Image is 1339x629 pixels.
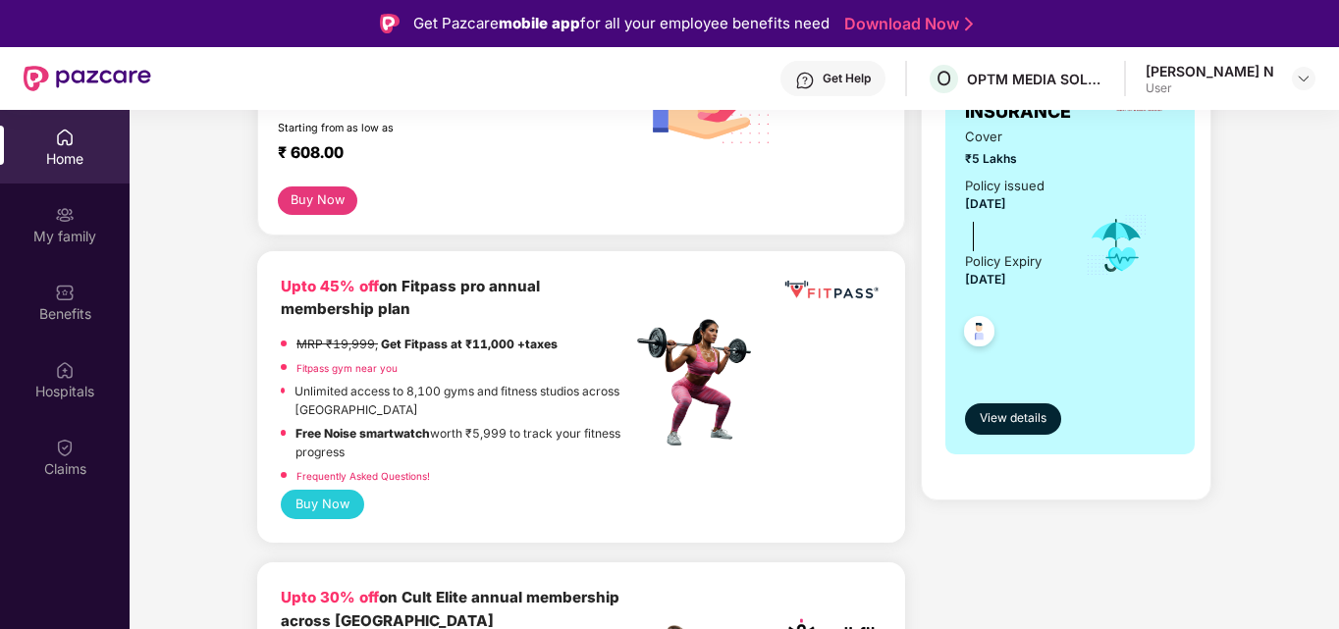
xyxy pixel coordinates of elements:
div: OPTM MEDIA SOLUTIONS PRIVATE LIMITED [967,70,1104,88]
strong: Get Fitpass at ₹11,000 +taxes [381,337,558,351]
a: Download Now [844,14,967,34]
div: [PERSON_NAME] N [1146,62,1274,80]
button: Buy Now [278,186,357,215]
img: Stroke [965,14,973,34]
img: fppp.png [781,275,882,306]
p: Unlimited access to 8,100 gyms and fitness studios across [GEOGRAPHIC_DATA] [295,382,631,419]
a: Fitpass gym near you [296,362,398,374]
div: Policy Expiry [965,251,1042,272]
span: O [937,67,951,90]
del: MRP ₹19,999, [296,337,378,351]
b: Upto 30% off [281,588,379,606]
span: [DATE] [965,272,1006,287]
img: svg+xml;base64,PHN2ZyBpZD0iSGVscC0zMngzMiIgeG1sbnM9Imh0dHA6Ly93d3cudzMub3JnLzIwMDAvc3ZnIiB3aWR0aD... [795,71,815,90]
img: svg+xml;base64,PHN2ZyBpZD0iSG9zcGl0YWxzIiB4bWxucz0iaHR0cDovL3d3dy53My5vcmcvMjAwMC9zdmciIHdpZHRoPS... [55,360,75,380]
div: Starting from as low as [278,122,549,135]
span: View details [980,409,1046,428]
b: Upto 45% off [281,277,379,295]
img: svg+xml;base64,PHN2ZyBpZD0iSG9tZSIgeG1sbnM9Imh0dHA6Ly93d3cudzMub3JnLzIwMDAvc3ZnIiB3aWR0aD0iMjAiIG... [55,128,75,147]
div: ₹ 608.00 [278,143,613,167]
div: Get Help [823,71,871,86]
span: [DATE] [965,196,1006,211]
img: svg+xml;base64,PHN2ZyBpZD0iQ2xhaW0iIHhtbG5zPSJodHRwOi8vd3d3LnczLm9yZy8yMDAwL3N2ZyIgd2lkdGg9IjIwIi... [55,438,75,457]
div: Get Pazcare for all your employee benefits need [413,12,830,35]
strong: mobile app [499,14,580,32]
span: ₹5 Lakhs [965,149,1057,168]
span: Cover [965,127,1057,147]
img: svg+xml;base64,PHN2ZyBpZD0iQmVuZWZpdHMiIHhtbG5zPSJodHRwOi8vd3d3LnczLm9yZy8yMDAwL3N2ZyIgd2lkdGg9Ij... [55,283,75,302]
button: View details [965,403,1061,435]
b: on Fitpass pro annual membership plan [281,277,540,319]
div: Policy issued [965,176,1044,196]
img: Logo [380,14,400,33]
img: svg+xml;base64,PHN2ZyBpZD0iRHJvcGRvd24tMzJ4MzIiIHhtbG5zPSJodHRwOi8vd3d3LnczLm9yZy8yMDAwL3N2ZyIgd2... [1296,71,1312,86]
div: User [1146,80,1274,96]
img: svg+xml;base64,PHN2ZyB4bWxucz0iaHR0cDovL3d3dy53My5vcmcvMjAwMC9zdmciIHdpZHRoPSI0OC45NDMiIGhlaWdodD... [955,310,1003,358]
img: svg+xml;base64,PHN2ZyB3aWR0aD0iMjAiIGhlaWdodD0iMjAiIHZpZXdCb3g9IjAgMCAyMCAyMCIgZmlsbD0ibm9uZSIgeG... [55,205,75,225]
p: worth ₹5,999 to track your fitness progress [295,424,631,461]
button: Buy Now [281,490,364,519]
a: Frequently Asked Questions! [296,470,430,482]
img: fpp.png [631,314,769,451]
img: New Pazcare Logo [24,66,151,91]
img: icon [1085,213,1149,278]
strong: Free Noise smartwatch [295,426,430,441]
